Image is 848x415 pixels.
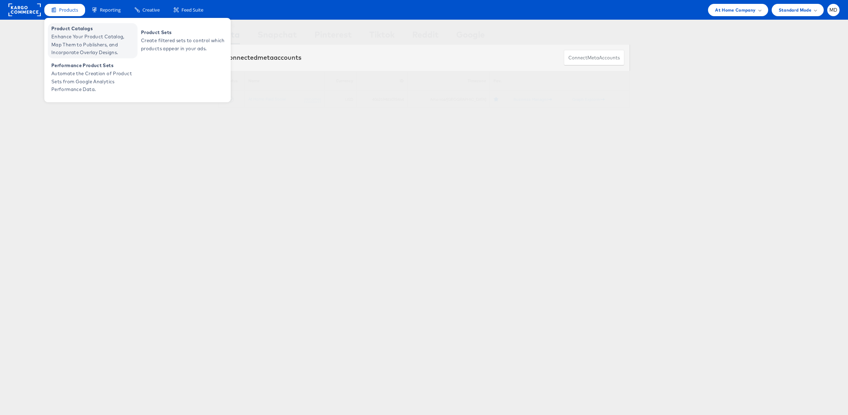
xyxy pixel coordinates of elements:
[412,28,439,44] div: Reddit
[325,91,357,108] td: USD
[141,37,225,53] span: Create filtered sets to control which products appear in your ads.
[218,71,244,91] th: Status
[100,7,121,13] span: Reporting
[142,7,160,13] span: Creative
[357,71,407,91] th: ID
[369,28,395,44] div: Tiktok
[514,97,552,102] a: Business Manager
[587,54,599,61] span: meta
[59,7,78,13] span: Products
[48,23,138,58] a: Product Catalogs Enhance Your Product Catalog, Map Them to Publishers, and Incorporate Overlay De...
[357,91,407,108] td: 406219481078464
[456,28,485,44] div: Google
[244,71,325,91] th: Name
[224,53,301,62] div: Connected accounts
[408,71,490,91] th: Timezone
[138,23,227,58] a: Product Sets Create filtered sets to control which products appear in your ads.
[257,53,274,61] span: meta
[304,96,321,102] a: (rename)
[829,8,837,12] span: MD
[51,33,136,57] span: Enhance Your Product Catalog, Map Them to Publishers, and Incorporate Overlay Designs.
[248,96,286,102] a: At Home Paid Social
[257,28,297,44] div: Snapchat
[779,6,811,14] span: Standard Mode
[314,28,352,44] div: Pinterest
[48,60,138,95] a: Performance Product Sets Automate the Creation of Product Sets from Google Analytics Performance ...
[51,61,136,70] span: Performance Product Sets
[408,91,490,108] td: America/[GEOGRAPHIC_DATA]
[564,50,624,66] button: ConnectmetaAccounts
[325,71,357,91] th: Currency
[181,7,203,13] span: Feed Suite
[51,70,136,93] span: Automate the Creation of Product Sets from Google Analytics Performance Data.
[141,28,225,37] span: Product Sets
[572,97,605,102] a: Graph Explorer
[51,25,136,33] span: Product Catalogs
[715,6,755,14] span: At Home Company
